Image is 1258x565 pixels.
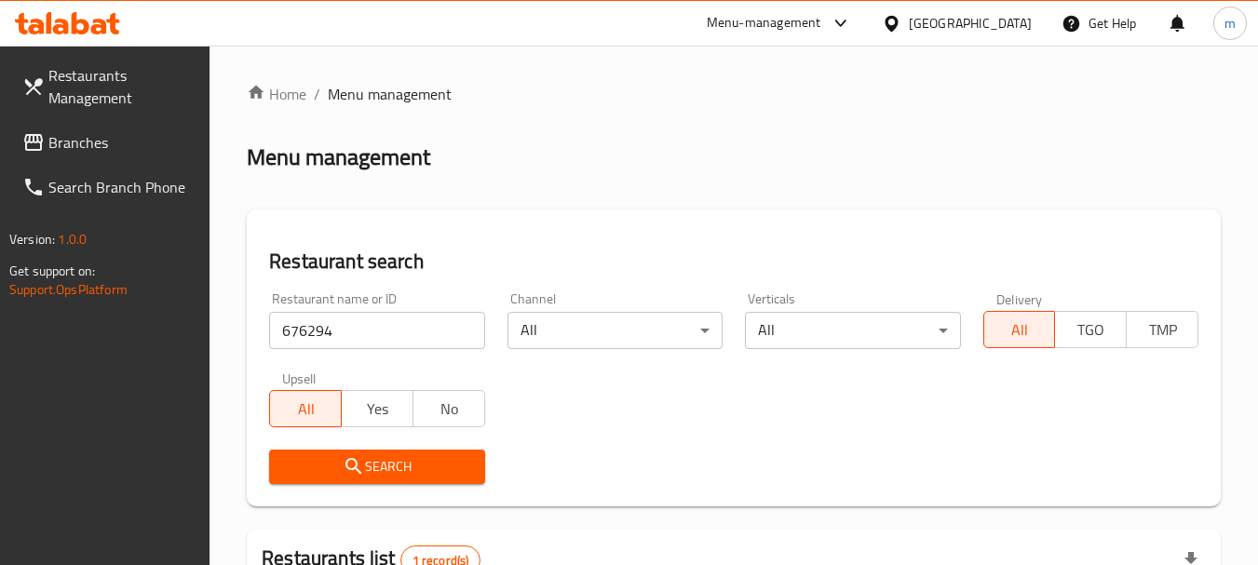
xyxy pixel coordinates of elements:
h2: Restaurant search [269,248,1198,276]
span: 1.0.0 [58,227,87,251]
span: Restaurants Management [48,64,196,109]
span: Search Branch Phone [48,176,196,198]
span: All [277,396,334,423]
span: Search [284,455,469,478]
a: Home [247,83,306,105]
div: All [745,312,960,349]
div: Menu-management [707,12,821,34]
label: Upsell [282,371,317,384]
li: / [314,83,320,105]
span: TGO [1062,316,1119,343]
h2: Menu management [247,142,430,172]
span: All [992,316,1048,343]
nav: breadcrumb [247,83,1221,105]
div: [GEOGRAPHIC_DATA] [909,13,1032,34]
span: Get support on: [9,259,95,283]
a: Branches [7,120,210,165]
span: Yes [349,396,406,423]
span: Branches [48,131,196,154]
button: Search [269,450,484,484]
a: Restaurants Management [7,53,210,120]
div: All [507,312,723,349]
label: Delivery [996,292,1043,305]
span: No [421,396,478,423]
span: TMP [1134,316,1191,343]
button: Yes [341,390,413,427]
button: TGO [1054,311,1127,348]
a: Search Branch Phone [7,165,210,209]
a: Support.OpsPlatform [9,277,128,302]
span: Version: [9,227,55,251]
span: Menu management [328,83,452,105]
button: No [413,390,485,427]
input: Search for restaurant name or ID.. [269,312,484,349]
button: All [983,311,1056,348]
button: TMP [1126,311,1198,348]
button: All [269,390,342,427]
span: m [1224,13,1236,34]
